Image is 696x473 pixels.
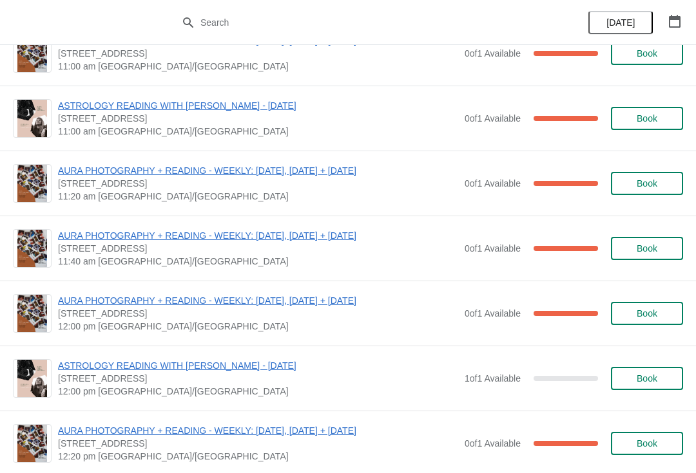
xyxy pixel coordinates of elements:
span: Book [637,113,657,124]
span: AURA PHOTOGRAPHY + READING - WEEKLY: [DATE], [DATE] + [DATE] [58,294,458,307]
button: Book [611,107,683,130]
span: 12:00 pm [GEOGRAPHIC_DATA]/[GEOGRAPHIC_DATA] [58,385,458,398]
img: AURA PHOTOGRAPHY + READING - WEEKLY: FRIDAY, SATURDAY + SUNDAY | 74 Broadway Market, London, UK |... [17,230,47,267]
span: [DATE] [606,17,635,28]
button: Book [611,302,683,325]
span: 0 of 1 Available [465,113,521,124]
button: Book [611,367,683,390]
button: Book [611,432,683,455]
span: 0 of 1 Available [465,243,521,254]
span: 0 of 1 Available [465,178,521,189]
span: 11:20 am [GEOGRAPHIC_DATA]/[GEOGRAPHIC_DATA] [58,190,458,203]
img: ASTROLOGY READING WITH AMANDA - 16TH AUGUST | 74 Broadway Market, London, UK | 12:00 pm Europe/Lo... [17,360,47,397]
span: 12:00 pm [GEOGRAPHIC_DATA]/[GEOGRAPHIC_DATA] [58,320,458,333]
span: [STREET_ADDRESS] [58,372,458,385]
span: ASTROLOGY READING WITH [PERSON_NAME] - [DATE] [58,359,458,372]
span: 12:20 pm [GEOGRAPHIC_DATA]/[GEOGRAPHIC_DATA] [58,450,458,463]
span: [STREET_ADDRESS] [58,112,458,125]
button: [DATE] [588,11,653,34]
img: AURA PHOTOGRAPHY + READING - WEEKLY: FRIDAY, SATURDAY + SUNDAY | 74 Broadway Market, London, UK |... [17,425,47,462]
img: ASTROLOGY READING WITH AMANDA - 16TH AUGUST | 74 Broadway Market, London, UK | 11:00 am Europe/Lo... [17,100,47,137]
span: 0 of 1 Available [465,438,521,449]
span: [STREET_ADDRESS] [58,47,458,60]
span: AURA PHOTOGRAPHY + READING - WEEKLY: [DATE], [DATE] + [DATE] [58,164,458,177]
span: [STREET_ADDRESS] [58,242,458,255]
button: Book [611,172,683,195]
span: AURA PHOTOGRAPHY + READING - WEEKLY: [DATE], [DATE] + [DATE] [58,229,458,242]
span: 11:00 am [GEOGRAPHIC_DATA]/[GEOGRAPHIC_DATA] [58,60,458,73]
span: ASTROLOGY READING WITH [PERSON_NAME] - [DATE] [58,99,458,112]
span: 0 of 1 Available [465,308,521,319]
span: [STREET_ADDRESS] [58,437,458,450]
img: AURA PHOTOGRAPHY + READING - WEEKLY: FRIDAY, SATURDAY + SUNDAY | 74 Broadway Market, London, UK |... [17,35,47,72]
span: 11:00 am [GEOGRAPHIC_DATA]/[GEOGRAPHIC_DATA] [58,125,458,138]
span: 1 of 1 Available [465,373,521,384]
span: [STREET_ADDRESS] [58,307,458,320]
span: Book [637,178,657,189]
span: Book [637,48,657,59]
span: 0 of 1 Available [465,48,521,59]
button: Book [611,237,683,260]
span: Book [637,438,657,449]
span: 11:40 am [GEOGRAPHIC_DATA]/[GEOGRAPHIC_DATA] [58,255,458,268]
img: AURA PHOTOGRAPHY + READING - WEEKLY: FRIDAY, SATURDAY + SUNDAY | 74 Broadway Market, London, UK |... [17,165,47,202]
span: Book [637,308,657,319]
span: Book [637,373,657,384]
span: Book [637,243,657,254]
img: AURA PHOTOGRAPHY + READING - WEEKLY: FRIDAY, SATURDAY + SUNDAY | 74 Broadway Market, London, UK |... [17,295,47,332]
button: Book [611,42,683,65]
span: [STREET_ADDRESS] [58,177,458,190]
span: AURA PHOTOGRAPHY + READING - WEEKLY: [DATE], [DATE] + [DATE] [58,424,458,437]
input: Search [200,11,522,34]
